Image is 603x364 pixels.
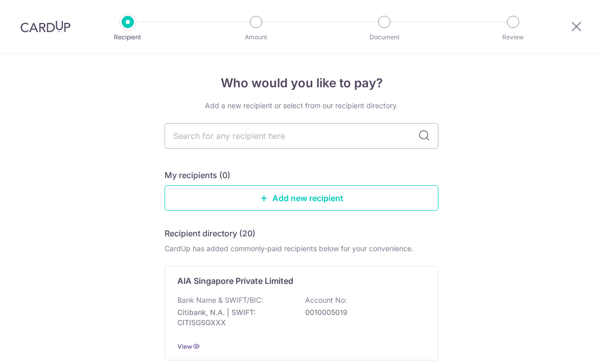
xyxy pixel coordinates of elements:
h5: My recipients (0) [165,169,230,181]
p: Citibank, N.A. | SWIFT: CITISGSGXXX [177,307,292,328]
p: Review [475,32,551,42]
p: Recipient [90,32,166,42]
h4: Who would you like to pay? [165,74,438,92]
img: CardUp [20,20,71,33]
input: Search for any recipient here [165,123,438,149]
div: CardUp has added commonly-paid recipients below for your convenience. [165,244,438,254]
h5: Recipient directory (20) [165,227,256,239]
p: AIA Singapore Private Limited [177,275,293,287]
p: Bank Name & SWIFT/BIC: [177,295,263,305]
p: 0010005019 [305,307,420,318]
p: Document [346,32,422,42]
p: Account No: [305,295,347,305]
a: Add new recipient [165,185,438,211]
div: Add a new recipient or select from our recipient directory. [165,101,438,111]
a: View [177,343,192,350]
p: Amount [218,32,294,42]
